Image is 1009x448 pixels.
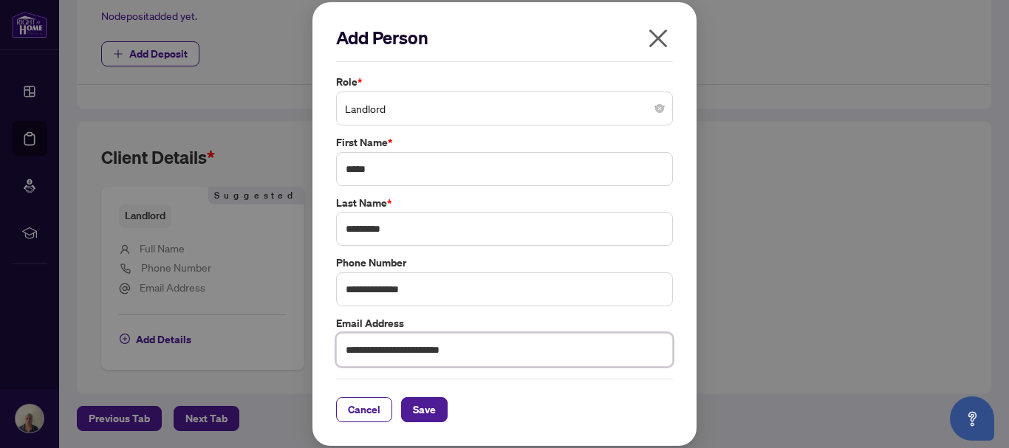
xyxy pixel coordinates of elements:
[336,134,673,151] label: First Name
[655,104,664,113] span: close-circle
[345,94,664,123] span: Landlord
[401,397,448,422] button: Save
[413,398,436,421] span: Save
[950,396,994,441] button: Open asap
[646,27,670,50] span: close
[336,74,673,90] label: Role
[336,397,392,422] button: Cancel
[336,26,673,49] h2: Add Person
[336,255,673,271] label: Phone Number
[348,398,380,421] span: Cancel
[336,195,673,211] label: Last Name
[336,315,673,331] label: Email Address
